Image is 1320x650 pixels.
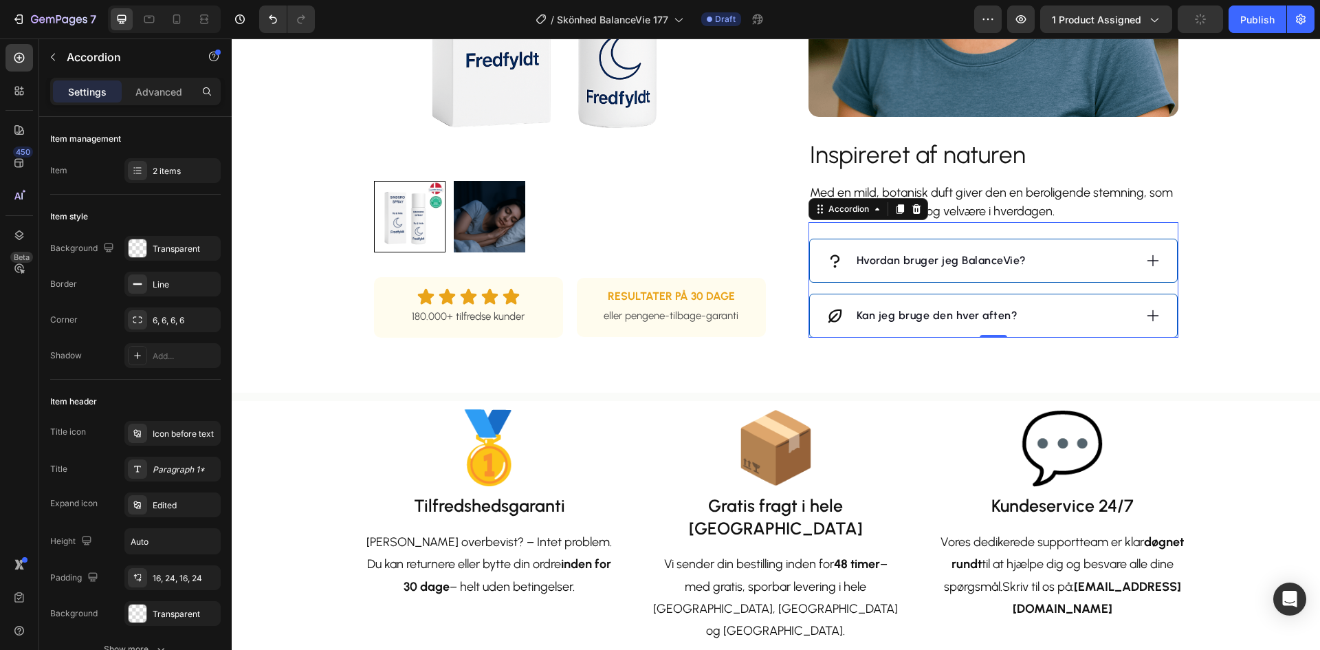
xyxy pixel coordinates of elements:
strong: inden for 30 dage [172,518,379,555]
span: 1 product assigned [1052,12,1141,27]
div: Item style [50,210,88,223]
div: Transparent [153,608,217,620]
div: Rich Text Editor. Editing area: main [577,144,947,184]
h2: RESULTATER PÅ 30 DAGE [366,250,514,267]
div: Beta [10,252,33,263]
div: Icon before text [153,428,217,440]
div: Open Intercom Messenger [1273,583,1306,616]
div: Edited [153,499,217,512]
div: Publish [1240,12,1275,27]
div: Title [50,463,67,475]
button: 7 [5,6,102,33]
div: Accordion [594,164,640,177]
p: Accordion [67,49,184,65]
div: Paragraph 1* [153,464,217,476]
div: Rich Text Editor. Editing area: main [623,267,789,288]
p: Med en mild, botanisk duft giver den en beroligende stemning, som understøtter balance og velvære... [578,145,945,182]
div: Shadow [50,349,82,362]
h2: Tilfredshedsgaranti [132,455,384,480]
p: Inspireret af naturen [578,101,945,133]
div: Background [50,607,98,620]
div: Background [50,239,117,258]
strong: 48 timer [602,518,648,533]
h2: Gratis fragt i hele [GEOGRAPHIC_DATA] [418,455,670,502]
p: Settings [68,85,107,99]
div: Transparent [153,243,217,255]
div: Line [153,279,217,291]
div: Expand icon [50,497,98,510]
p: Kan jeg bruge den hver aften? [625,269,786,285]
div: Item management [50,133,121,145]
div: Padding [50,569,101,587]
span: / [551,12,554,27]
div: Rich Text Editor. Editing area: main [623,212,797,232]
div: Height [50,532,95,551]
div: 2 items [153,165,217,177]
div: 16, 24, 16, 24 [153,572,217,585]
div: Border [50,278,77,290]
h2: Kundeservice 24/7 [705,455,957,480]
div: Add... [153,350,217,362]
div: 6, 6, 6, 6 [153,314,217,327]
div: 450 [13,147,33,158]
p: Vores dedikerede supportteam er klar til at hjælpe dig og besvare alle dine spørgsmål.Skriv til o... [706,492,956,582]
p: 7 [90,11,96,28]
h2: 💬 [705,362,957,455]
span: Draft [715,13,736,25]
h2: 🥇 [132,362,384,455]
h2: 📦 [418,362,670,455]
span: Skönhed BalanceVie 177 [557,12,668,27]
iframe: Design area [232,39,1320,650]
p: [PERSON_NAME] overbevist? – Intet problem. Du kan returnere eller bytte din ordre – helt uden bet... [133,492,383,559]
p: Vi sender din bestilling inden for – med gratis, sporbar levering i hele [GEOGRAPHIC_DATA], [GEOG... [419,514,669,604]
div: Item [50,164,67,177]
div: Title icon [50,426,86,438]
button: 1 product assigned [1040,6,1172,33]
button: Publish [1229,6,1286,33]
h2: Rich Text Editor. Editing area: main [577,100,947,134]
div: Undo/Redo [259,6,315,33]
p: eller pengene-tilbage-garanti [367,268,512,287]
div: Item header [50,396,97,408]
div: Corner [50,314,78,326]
strong: [EMAIL_ADDRESS][DOMAIN_NAME] [781,541,949,578]
p: Hvordan bruger jeg BalanceVie? [625,214,795,230]
p: Advanced [135,85,182,99]
input: Auto [125,529,220,554]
